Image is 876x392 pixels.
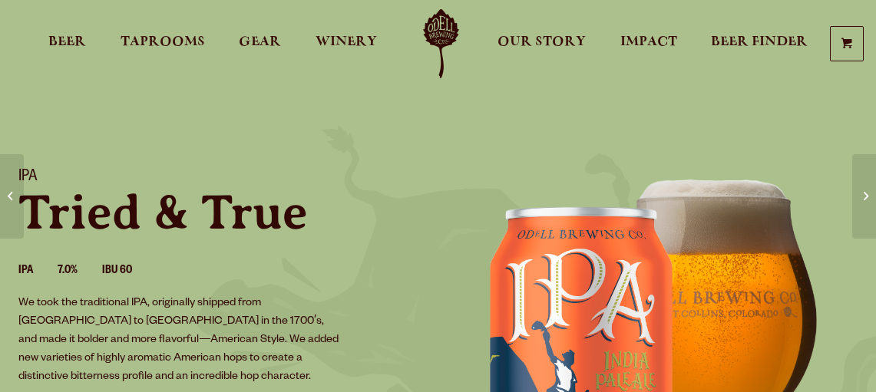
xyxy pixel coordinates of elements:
a: Beer Finder [701,9,818,78]
a: Our Story [488,9,596,78]
span: Impact [620,36,677,48]
span: Winery [316,36,377,48]
li: IBU 60 [102,262,157,282]
a: Odell Home [412,9,470,78]
li: IPA [18,262,58,282]
h1: IPA [18,168,420,188]
a: Gear [229,9,291,78]
a: Beer [38,9,96,78]
p: We took the traditional IPA, originally shipped from [GEOGRAPHIC_DATA] to [GEOGRAPHIC_DATA] in th... [18,295,339,387]
li: 7.0% [58,262,102,282]
a: Taprooms [111,9,215,78]
a: Winery [306,9,387,78]
span: Beer Finder [711,36,808,48]
span: Beer [48,36,86,48]
span: Taprooms [121,36,205,48]
span: Gear [239,36,281,48]
span: Our Story [498,36,586,48]
a: Impact [610,9,687,78]
p: Tried & True [18,188,420,237]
